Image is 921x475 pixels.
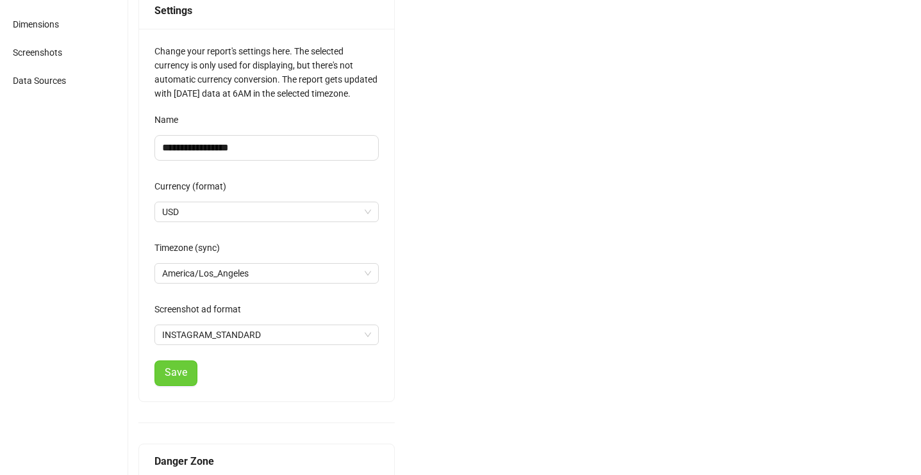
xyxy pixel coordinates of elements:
[154,299,249,319] label: Screenshot ad format
[154,176,235,197] label: Currency (format)
[154,360,197,386] button: Save
[13,19,59,29] span: Dimensions
[154,44,379,101] div: Change your report's settings here. The selected currency is only used for displaying, but there'...
[162,202,371,221] span: USD
[154,109,187,130] label: Name
[154,237,228,258] label: Timezone (sync)
[162,325,371,344] span: INSTAGRAM_STANDARD
[13,76,66,86] span: Data Sources
[154,453,379,469] div: Danger Zone
[13,47,62,58] span: Screenshots
[154,135,379,161] input: Name
[162,264,371,283] span: America/Los_Angeles
[165,367,187,378] span: Save
[154,3,379,19] div: Settings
